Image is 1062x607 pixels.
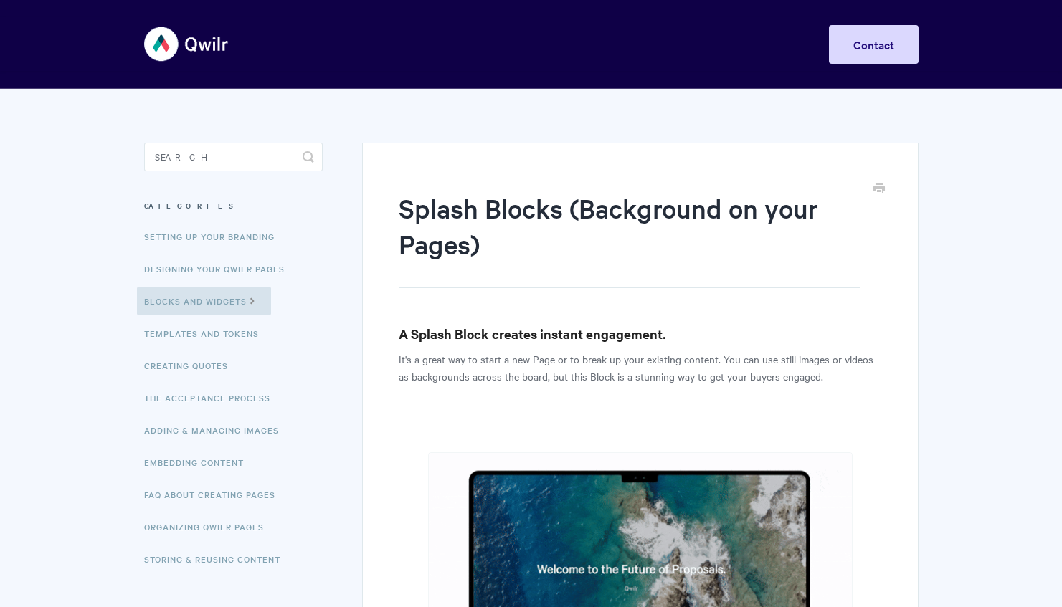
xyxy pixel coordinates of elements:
[144,222,285,251] a: Setting up your Branding
[873,181,885,197] a: Print this Article
[144,193,323,219] h3: Categories
[144,512,275,541] a: Organizing Qwilr Pages
[144,448,255,477] a: Embedding Content
[399,325,665,343] strong: A Splash Block creates instant engagement.
[144,545,291,573] a: Storing & Reusing Content
[144,254,295,283] a: Designing Your Qwilr Pages
[399,190,860,288] h1: Splash Blocks (Background on your Pages)
[144,351,239,380] a: Creating Quotes
[144,383,281,412] a: The Acceptance Process
[144,416,290,444] a: Adding & Managing Images
[144,480,286,509] a: FAQ About Creating Pages
[829,25,919,64] a: Contact
[399,350,881,385] p: It's a great way to start a new Page or to break up your existing content. You can use still imag...
[144,319,270,348] a: Templates and Tokens
[137,287,271,315] a: Blocks and Widgets
[144,17,229,71] img: Qwilr Help Center
[144,143,323,171] input: Search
